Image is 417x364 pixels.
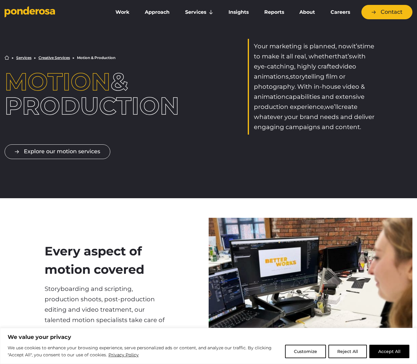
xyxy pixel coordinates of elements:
[293,6,322,19] a: About
[254,73,365,100] span: film or photography. With in-house video & animation
[290,73,324,80] span: storytelling
[118,327,131,334] span: we’ll
[335,53,352,60] span: that’s
[38,56,70,60] a: Creative Services
[254,103,375,131] span: create whatever your brand needs and deliver engaging campaigns and content
[289,73,290,80] span: ,
[325,103,338,110] span: we’ll
[5,144,110,159] a: Explore our motion services
[77,56,115,60] li: Motion & Production
[138,6,176,19] a: Approach
[285,345,326,358] button: Customize
[45,306,165,334] span: and video treatment, our talented motion specialists take care of it all. And at every stage,
[5,70,169,118] h1: & Production
[109,6,136,19] a: Work
[72,56,75,60] li: ▶︎
[5,67,111,96] span: Motion
[258,6,291,19] a: Reports
[328,345,367,358] button: Reject All
[369,345,409,358] button: Accept All
[254,43,335,50] span: Your marketing is planned
[254,93,364,110] span: capabilities and extensive production experience,
[324,6,357,19] a: Careers
[45,242,168,279] h2: Every aspect of motion covered
[12,56,14,60] li: ▶︎
[5,6,100,18] a: Go to homepage
[5,55,9,60] a: Home
[178,6,220,19] a: Services
[360,123,361,131] span: .
[45,285,155,313] span: Storyboarding and scripting, production shoots, post-production editing
[352,43,360,50] span: it’s
[8,344,280,359] p: We use cookies to enhance your browsing experience, serve personalized ads or content, and analyz...
[222,6,255,19] a: Insights
[342,43,352,50] span: ow
[361,5,412,19] a: Contact
[16,56,31,60] a: Services
[34,56,36,60] li: ▶︎
[8,333,409,341] p: We value your privacy
[335,43,342,50] span: , n
[108,351,139,358] a: Privacy Policy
